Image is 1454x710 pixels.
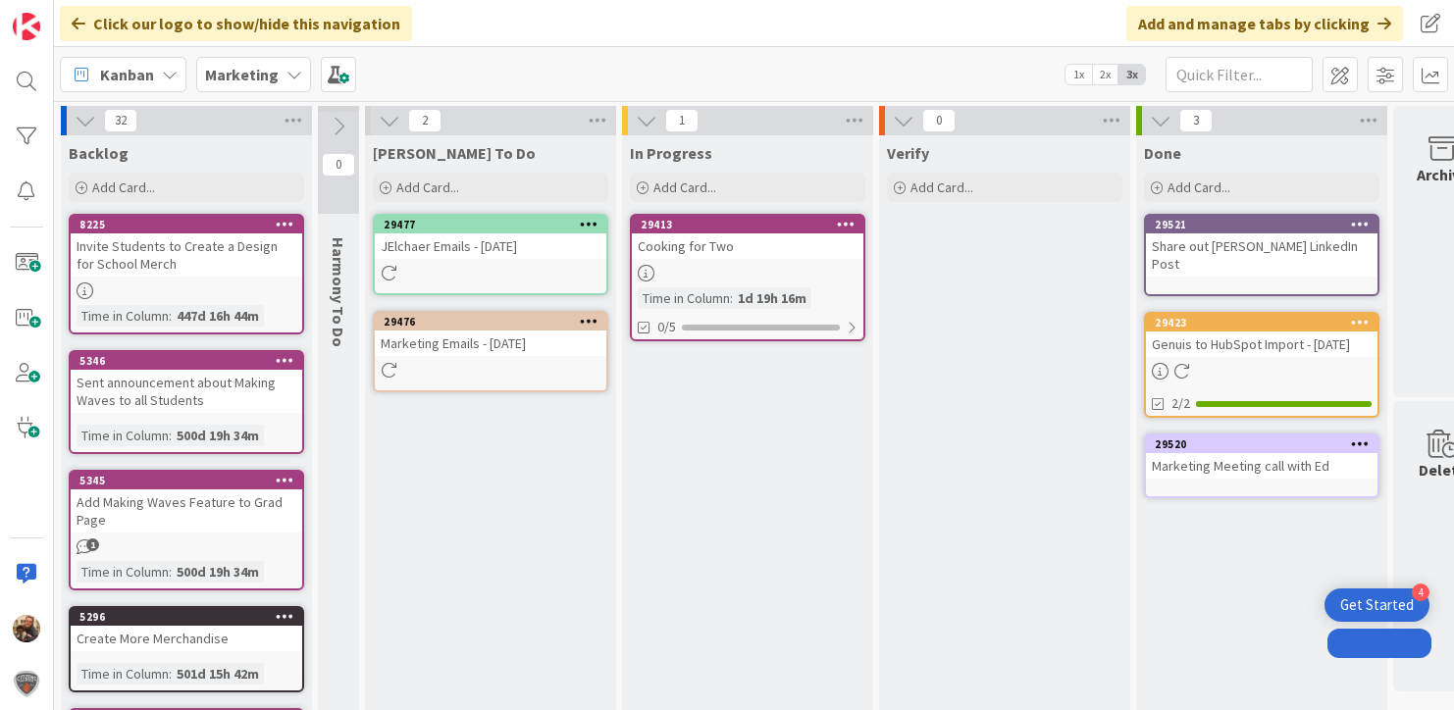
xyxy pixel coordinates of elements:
div: 8225 [71,216,302,233]
div: 8225Invite Students to Create a Design for School Merch [71,216,302,277]
div: 29520Marketing Meeting call with Ed [1146,435,1377,479]
span: In Progress [630,143,712,163]
div: 29423Genuis to HubSpot Import - [DATE] [1146,314,1377,357]
div: 29413 [632,216,863,233]
span: 0/5 [657,317,676,337]
div: 29413Cooking for Two [632,216,863,259]
span: Kanban [100,63,154,86]
div: Get Started [1340,595,1414,615]
div: 5296 [79,610,302,624]
span: Verify [887,143,929,163]
span: 2x [1092,65,1118,84]
span: 0 [922,109,956,132]
span: Add Card... [910,178,973,196]
div: 8225 [79,218,302,231]
div: 500d 19h 34m [172,425,264,446]
span: 1 [86,538,99,551]
div: Time in Column [77,305,169,327]
div: JElchaer Emails - [DATE] [375,233,606,259]
span: 3 [1179,109,1213,132]
div: 29521 [1146,216,1377,233]
span: Harmony To Do [329,237,348,347]
div: 29521 [1155,218,1377,231]
div: Add Making Waves Feature to Grad Page [71,489,302,532]
div: 500d 19h 34m [172,561,264,583]
span: Add Card... [1168,178,1230,196]
div: 5296 [71,608,302,626]
div: Time in Column [77,561,169,583]
div: 29477JElchaer Emails - [DATE] [375,216,606,259]
input: Quick Filter... [1166,57,1313,92]
span: : [169,561,172,583]
div: 4 [1412,583,1429,601]
div: 29413 [641,218,863,231]
div: Marketing Emails - [DATE] [375,330,606,356]
div: 29477 [375,216,606,233]
span: 2 [408,109,441,132]
div: 5345Add Making Waves Feature to Grad Page [71,472,302,532]
div: 5346 [79,354,302,368]
div: 5296Create More Merchandise [71,608,302,651]
div: 5345 [79,474,302,487]
span: Julie To Do [373,143,536,163]
span: Backlog [69,143,129,163]
div: 29520 [1155,437,1377,451]
div: 447d 16h 44m [172,305,264,327]
span: Add Card... [396,178,459,196]
div: 29423 [1146,314,1377,331]
span: 32 [104,109,137,132]
div: 5346Sent announcement about Making Waves to all Students [71,352,302,413]
img: EP [13,615,40,642]
div: Invite Students to Create a Design for School Merch [71,233,302,277]
span: 0 [322,153,355,177]
div: Create More Merchandise [71,626,302,651]
div: Open Get Started checklist, remaining modules: 4 [1324,588,1429,622]
div: 501d 15h 42m [172,663,264,685]
span: 2/2 [1171,393,1190,414]
div: 5345 [71,472,302,489]
img: Visit kanbanzone.com [13,13,40,40]
b: Marketing [205,65,279,84]
div: Share out [PERSON_NAME] LinkedIn Post [1146,233,1377,277]
span: Add Card... [92,178,155,196]
div: 29476 [384,315,606,329]
span: : [730,287,733,309]
div: 29423 [1155,316,1377,330]
span: 1 [665,109,699,132]
span: 1x [1065,65,1092,84]
div: 5346 [71,352,302,370]
div: Genuis to HubSpot Import - [DATE] [1146,331,1377,357]
span: : [169,305,172,327]
img: avatar [13,670,40,697]
div: Time in Column [638,287,730,309]
div: Marketing Meeting call with Ed [1146,453,1377,479]
div: 1d 19h 16m [733,287,811,309]
span: : [169,425,172,446]
div: Sent announcement about Making Waves to all Students [71,370,302,413]
div: 29477 [384,218,606,231]
div: Click our logo to show/hide this navigation [60,6,412,41]
div: Time in Column [77,425,169,446]
div: Cooking for Two [632,233,863,259]
div: 29476 [375,313,606,330]
span: 3x [1118,65,1145,84]
span: Add Card... [653,178,716,196]
div: 29521Share out [PERSON_NAME] LinkedIn Post [1146,216,1377,277]
span: : [169,663,172,685]
span: Done [1144,143,1181,163]
div: Time in Column [77,663,169,685]
div: Add and manage tabs by clicking [1126,6,1403,41]
div: 29520 [1146,435,1377,453]
div: 29476Marketing Emails - [DATE] [375,313,606,356]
